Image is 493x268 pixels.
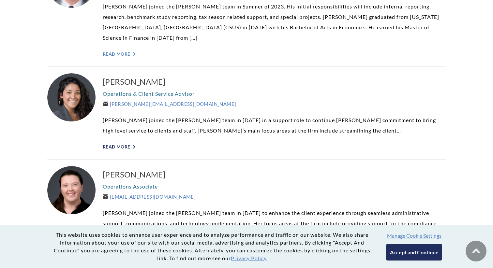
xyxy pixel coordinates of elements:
a: [PERSON_NAME] [103,77,446,87]
a: [PERSON_NAME][EMAIL_ADDRESS][DOMAIN_NAME] [103,101,236,107]
p: Operations Associate [103,181,446,192]
p: [PERSON_NAME] joined the [PERSON_NAME] team in [DATE] in a support role to continue [PERSON_NAME]... [103,115,446,136]
button: Manage Cookie Settings [387,233,441,239]
p: [PERSON_NAME] joined the [PERSON_NAME] team in [DATE] to enhance the client experience through se... [103,208,446,249]
a: [PERSON_NAME] [103,169,446,180]
a: [EMAIL_ADDRESS][DOMAIN_NAME] [103,194,196,200]
button: Accept and Continue [386,244,442,261]
p: This website uses cookies to enhance user experience and to analyze performance and traffic on ou... [51,231,373,262]
a: Read More "> [103,144,446,149]
p: [PERSON_NAME] joined the [PERSON_NAME] team in Summer of 2023. His initial responsibilities will ... [103,1,446,43]
a: Privacy Policy [231,255,267,261]
p: Operations & Client Service Advisor [103,89,446,99]
a: Read More "> [103,51,446,57]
